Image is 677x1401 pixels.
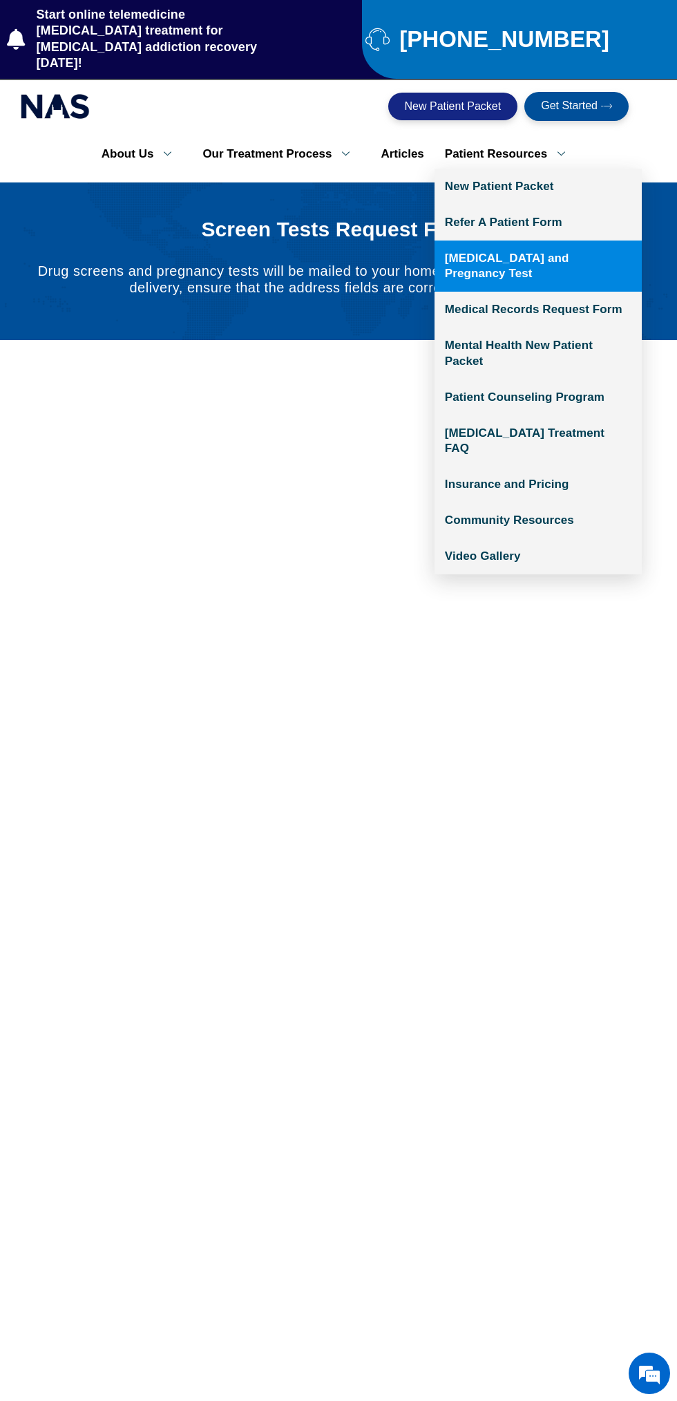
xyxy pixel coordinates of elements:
[388,93,518,120] a: New Patient Packet
[435,379,642,415] a: Patient Counseling Program
[365,27,670,51] a: [PHONE_NUMBER]
[21,217,656,242] h1: Screen Tests Request Form
[396,32,609,47] span: [PHONE_NUMBER]
[435,502,642,538] a: Community Resources
[435,140,586,169] a: Patient Resources
[541,100,598,113] span: Get Started
[435,292,642,328] a: Medical Records Request Form
[435,328,642,379] a: Mental Health New Patient Packet
[435,415,642,467] a: [MEDICAL_DATA] Treatment FAQ
[435,467,642,502] a: Insurance and Pricing
[14,263,642,296] p: Drug screens and pregnancy tests will be mailed to your home. To avoid incorrect address delivery...
[91,140,193,169] a: About Us
[227,7,260,40] div: Minimize live chat window
[80,174,191,314] span: We're online!
[21,91,90,122] img: national addiction specialists online suboxone clinic - logo
[435,241,642,292] a: [MEDICAL_DATA] and Pregnancy Test
[7,7,291,72] a: Start online telemedicine [MEDICAL_DATA] treatment for [MEDICAL_DATA] addiction recovery [DATE]!
[15,71,36,92] div: Navigation go back
[524,92,629,121] a: Get Started
[405,101,502,112] span: New Patient Packet
[370,140,434,169] a: Articles
[435,538,642,574] a: Video Gallery
[435,169,642,205] a: New Patient Packet
[435,205,642,241] a: Refer A Patient Form
[93,73,253,91] div: Chat with us now
[33,7,291,72] span: Start online telemedicine [MEDICAL_DATA] treatment for [MEDICAL_DATA] addiction recovery [DATE]!
[192,140,370,169] a: Our Treatment Process
[7,377,263,426] textarea: Type your message and hit 'Enter'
